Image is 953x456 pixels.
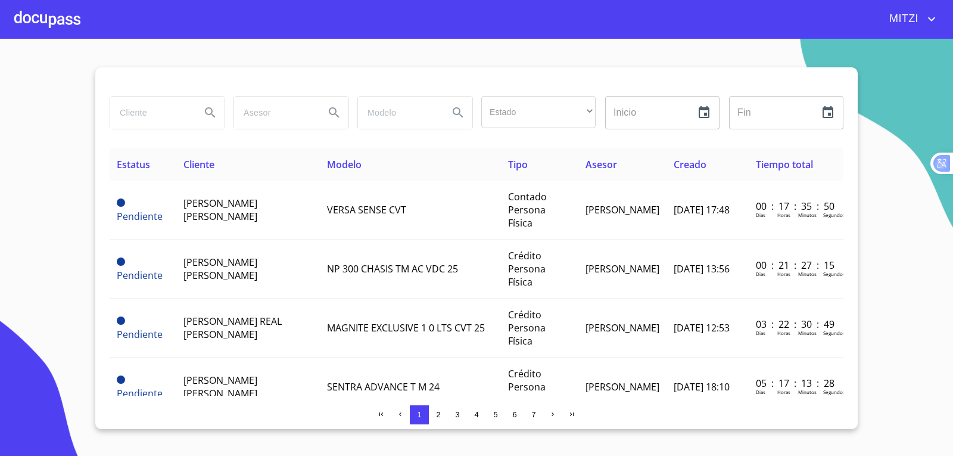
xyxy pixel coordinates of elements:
span: MAGNITE EXCLUSIVE 1 0 LTS CVT 25 [327,321,485,334]
p: 03 : 22 : 30 : 49 [756,318,836,331]
button: Search [320,98,348,127]
span: Tipo [508,158,528,171]
p: Dias [756,330,765,336]
button: 4 [467,405,486,424]
button: 7 [524,405,543,424]
span: [DATE] 17:48 [674,203,730,216]
span: Modelo [327,158,362,171]
span: Estatus [117,158,150,171]
button: account of current user [880,10,939,29]
span: 3 [455,410,459,419]
span: SENTRA ADVANCE T M 24 [327,380,440,393]
p: Dias [756,389,765,395]
span: 6 [512,410,516,419]
button: 6 [505,405,524,424]
p: Horas [777,389,790,395]
p: Segundos [823,212,845,218]
button: Search [444,98,472,127]
p: Segundos [823,389,845,395]
span: [PERSON_NAME] [585,262,659,275]
p: Dias [756,271,765,277]
span: [PERSON_NAME] [PERSON_NAME] [183,256,257,282]
span: Pendiente [117,376,125,384]
p: Minutos [798,212,817,218]
input: search [234,97,315,129]
span: 1 [417,410,421,419]
span: [DATE] 18:10 [674,380,730,393]
p: Segundos [823,330,845,336]
button: 1 [410,405,429,424]
span: NP 300 CHASIS TM AC VDC 25 [327,262,458,275]
p: 00 : 17 : 35 : 50 [756,200,836,213]
span: 4 [474,410,478,419]
p: Horas [777,271,790,277]
p: Dias [756,212,765,218]
span: Asesor [585,158,617,171]
span: Crédito Persona Física [508,367,546,407]
span: Contado Persona Física [508,190,547,229]
span: [PERSON_NAME] [585,203,659,216]
span: 7 [531,410,535,419]
p: Minutos [798,271,817,277]
span: 2 [436,410,440,419]
span: Tiempo total [756,158,813,171]
div: ​ [481,96,596,128]
span: 5 [493,410,497,419]
span: Pendiente [117,328,163,341]
span: MITZI [880,10,924,29]
span: [DATE] 12:53 [674,321,730,334]
span: [PERSON_NAME] [585,380,659,393]
span: Creado [674,158,706,171]
span: Pendiente [117,198,125,207]
span: [PERSON_NAME] [PERSON_NAME] [183,374,257,400]
p: 00 : 21 : 27 : 15 [756,259,836,272]
span: [DATE] 13:56 [674,262,730,275]
span: [PERSON_NAME] [PERSON_NAME] [183,197,257,223]
input: search [358,97,439,129]
button: 3 [448,405,467,424]
p: Segundos [823,271,845,277]
button: Search [196,98,225,127]
p: Horas [777,330,790,336]
p: Minutos [798,389,817,395]
span: Pendiente [117,269,163,282]
span: Pendiente [117,210,163,223]
span: Crédito Persona Física [508,249,546,289]
span: [PERSON_NAME] [585,321,659,334]
p: Horas [777,212,790,218]
input: search [110,97,191,129]
p: 05 : 17 : 13 : 28 [756,377,836,390]
span: Crédito Persona Física [508,308,546,348]
span: [PERSON_NAME] REAL [PERSON_NAME] [183,315,282,341]
button: 2 [429,405,448,424]
span: Pendiente [117,387,163,400]
span: Pendiente [117,317,125,325]
button: 5 [486,405,505,424]
span: Cliente [183,158,214,171]
p: Minutos [798,330,817,336]
span: VERSA SENSE CVT [327,203,406,216]
span: Pendiente [117,258,125,266]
